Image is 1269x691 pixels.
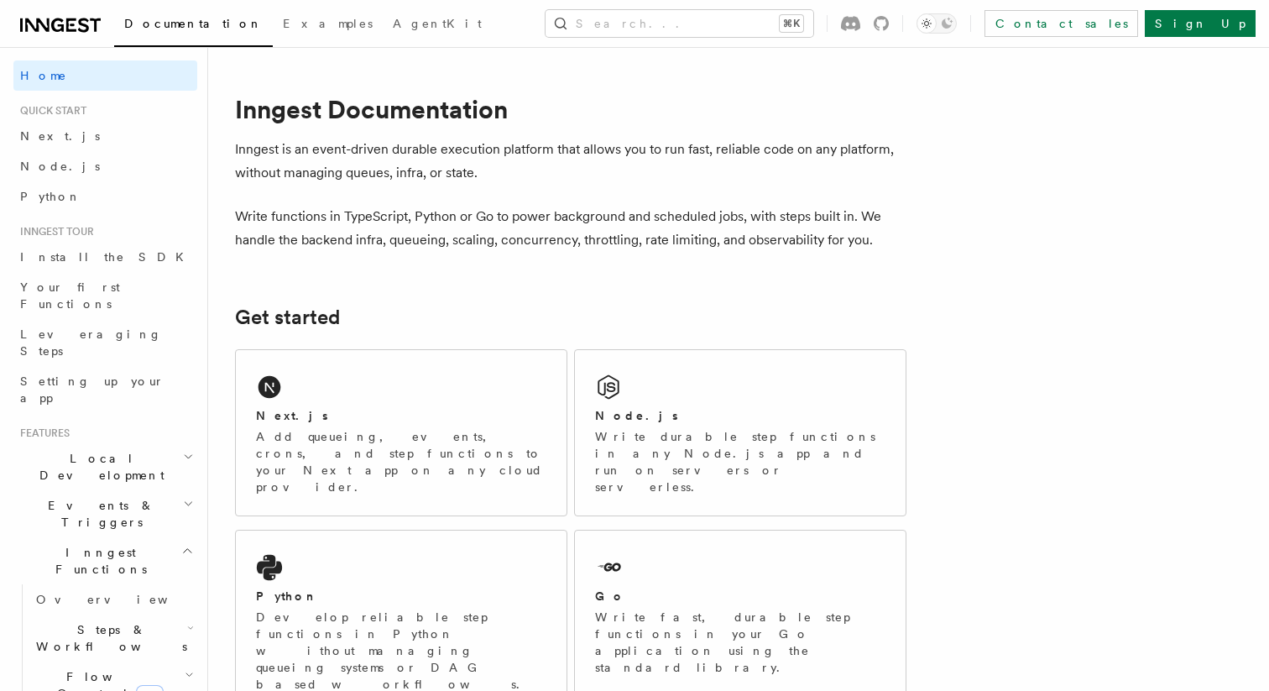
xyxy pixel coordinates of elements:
[20,327,162,358] span: Leveraging Steps
[13,60,197,91] a: Home
[29,621,187,655] span: Steps & Workflows
[546,10,813,37] button: Search...⌘K
[13,242,197,272] a: Install the SDK
[13,319,197,366] a: Leveraging Steps
[595,428,885,495] p: Write durable step functions in any Node.js app and run on servers or serverless.
[984,10,1138,37] a: Contact sales
[283,17,373,30] span: Examples
[20,374,164,405] span: Setting up your app
[114,5,273,47] a: Documentation
[13,225,94,238] span: Inngest tour
[595,407,678,424] h2: Node.js
[20,280,120,311] span: Your first Functions
[20,190,81,203] span: Python
[13,181,197,212] a: Python
[273,5,383,45] a: Examples
[124,17,263,30] span: Documentation
[235,349,567,516] a: Next.jsAdd queueing, events, crons, and step functions to your Next app on any cloud provider.
[235,138,906,185] p: Inngest is an event-driven durable execution platform that allows you to run fast, reliable code ...
[36,593,209,606] span: Overview
[13,121,197,151] a: Next.js
[574,349,906,516] a: Node.jsWrite durable step functions in any Node.js app and run on servers or serverless.
[383,5,492,45] a: AgentKit
[29,615,197,662] button: Steps & Workflows
[595,609,885,676] p: Write fast, durable step functions in your Go application using the standard library.
[13,272,197,319] a: Your first Functions
[256,407,328,424] h2: Next.js
[235,205,906,252] p: Write functions in TypeScript, Python or Go to power background and scheduled jobs, with steps bu...
[29,584,197,615] a: Overview
[235,306,340,329] a: Get started
[595,588,625,605] h2: Go
[13,443,197,490] button: Local Development
[13,544,181,578] span: Inngest Functions
[20,250,194,264] span: Install the SDK
[916,13,957,34] button: Toggle dark mode
[13,490,197,537] button: Events & Triggers
[13,537,197,584] button: Inngest Functions
[20,129,100,143] span: Next.js
[393,17,482,30] span: AgentKit
[235,94,906,124] h1: Inngest Documentation
[13,104,86,118] span: Quick start
[13,366,197,413] a: Setting up your app
[1145,10,1256,37] a: Sign Up
[13,427,70,440] span: Features
[20,67,67,84] span: Home
[13,497,183,531] span: Events & Triggers
[780,15,803,32] kbd: ⌘K
[256,428,546,495] p: Add queueing, events, crons, and step functions to your Next app on any cloud provider.
[256,588,318,605] h2: Python
[20,160,100,173] span: Node.js
[13,450,183,484] span: Local Development
[13,151,197,181] a: Node.js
